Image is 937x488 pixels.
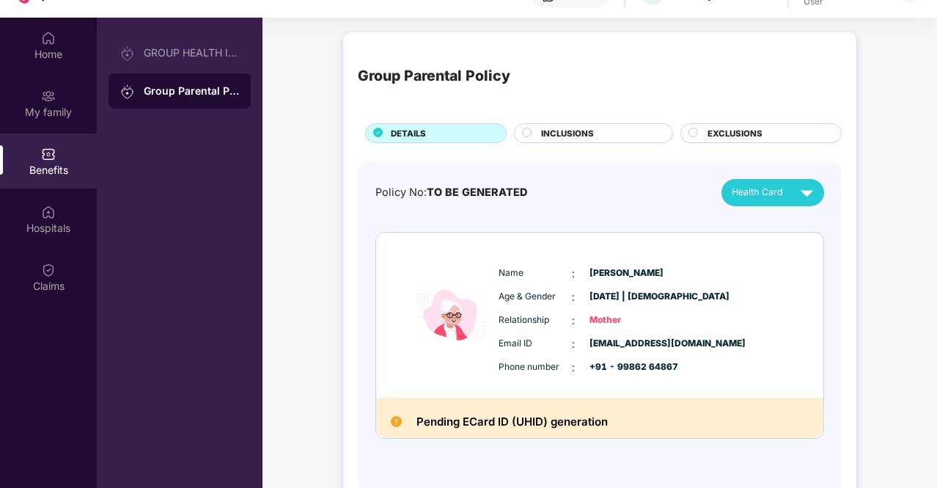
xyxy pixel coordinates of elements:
[589,313,663,327] span: Mother
[572,313,575,329] span: :
[499,266,572,280] span: Name
[572,266,575,282] span: :
[708,127,763,140] span: EXCLUSIONS
[358,65,510,87] div: Group Parental Policy
[41,31,56,45] img: svg+xml;base64,PHN2ZyBpZD0iSG9tZSIgeG1sbnM9Imh0dHA6Ly93d3cudzMub3JnLzIwMDAvc3ZnIiB3aWR0aD0iMjAiIG...
[499,313,572,327] span: Relationship
[375,184,527,201] div: Policy No:
[120,84,135,99] img: svg+xml;base64,PHN2ZyB3aWR0aD0iMjAiIGhlaWdodD0iMjAiIHZpZXdCb3g9IjAgMCAyMCAyMCIgZmlsbD0ibm9uZSIgeG...
[407,255,495,376] img: icon
[572,336,575,352] span: :
[732,185,783,200] span: Health Card
[41,205,56,219] img: svg+xml;base64,PHN2ZyBpZD0iSG9zcGl0YWxzIiB4bWxucz0iaHR0cDovL3d3dy53My5vcmcvMjAwMC9zdmciIHdpZHRoPS...
[721,179,824,206] button: Health Card
[589,337,663,351] span: [EMAIL_ADDRESS][DOMAIN_NAME]
[589,266,663,280] span: [PERSON_NAME]
[120,46,135,61] img: svg+xml;base64,PHN2ZyB3aWR0aD0iMjAiIGhlaWdodD0iMjAiIHZpZXdCb3g9IjAgMCAyMCAyMCIgZmlsbD0ibm9uZSIgeG...
[499,337,572,351] span: Email ID
[416,412,608,431] h2: Pending ECard ID (UHID) generation
[41,89,56,103] img: svg+xml;base64,PHN2ZyB3aWR0aD0iMjAiIGhlaWdodD0iMjAiIHZpZXdCb3g9IjAgMCAyMCAyMCIgZmlsbD0ibm9uZSIgeG...
[41,263,56,277] img: svg+xml;base64,PHN2ZyBpZD0iQ2xhaW0iIHhtbG5zPSJodHRwOi8vd3d3LnczLm9yZy8yMDAwL3N2ZyIgd2lkdGg9IjIwIi...
[391,127,426,140] span: DETAILS
[391,416,402,427] img: Pending
[589,360,663,374] span: +91 - 99862 64867
[41,147,56,161] img: svg+xml;base64,PHN2ZyBpZD0iQmVuZWZpdHMiIHhtbG5zPSJodHRwOi8vd3d3LnczLm9yZy8yMDAwL3N2ZyIgd2lkdGg9Ij...
[572,360,575,376] span: :
[589,290,663,304] span: [DATE] | [DEMOGRAPHIC_DATA]
[541,127,594,140] span: INCLUSIONS
[794,180,820,205] img: svg+xml;base64,PHN2ZyB4bWxucz0iaHR0cDovL3d3dy53My5vcmcvMjAwMC9zdmciIHZpZXdCb3g9IjAgMCAyNCAyNCIgd2...
[427,186,527,198] span: TO BE GENERATED
[144,84,239,98] div: Group Parental Policy
[499,360,572,374] span: Phone number
[499,290,572,304] span: Age & Gender
[144,47,239,59] div: GROUP HEALTH INSURANCE
[572,289,575,305] span: :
